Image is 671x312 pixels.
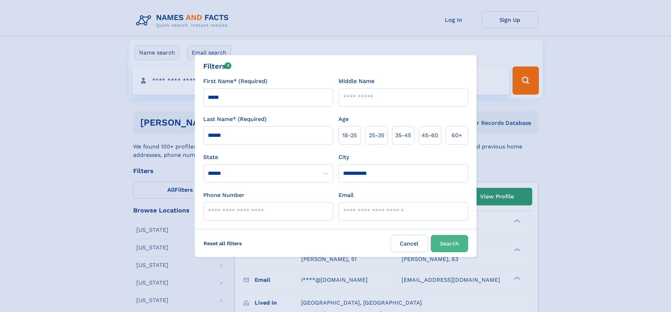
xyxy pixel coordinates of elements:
[431,235,468,252] button: Search
[203,153,333,161] label: State
[369,131,384,140] span: 25‑35
[203,77,267,85] label: First Name* (Required)
[203,191,244,199] label: Phone Number
[338,191,354,199] label: Email
[452,131,462,140] span: 60+
[203,61,232,71] div: Filters
[338,153,349,161] label: City
[338,115,349,123] label: Age
[342,131,357,140] span: 18‑25
[199,235,247,252] label: Reset all filters
[391,235,428,252] label: Cancel
[203,115,267,123] label: Last Name* (Required)
[422,131,438,140] span: 45‑60
[338,77,374,85] label: Middle Name
[395,131,411,140] span: 35‑45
